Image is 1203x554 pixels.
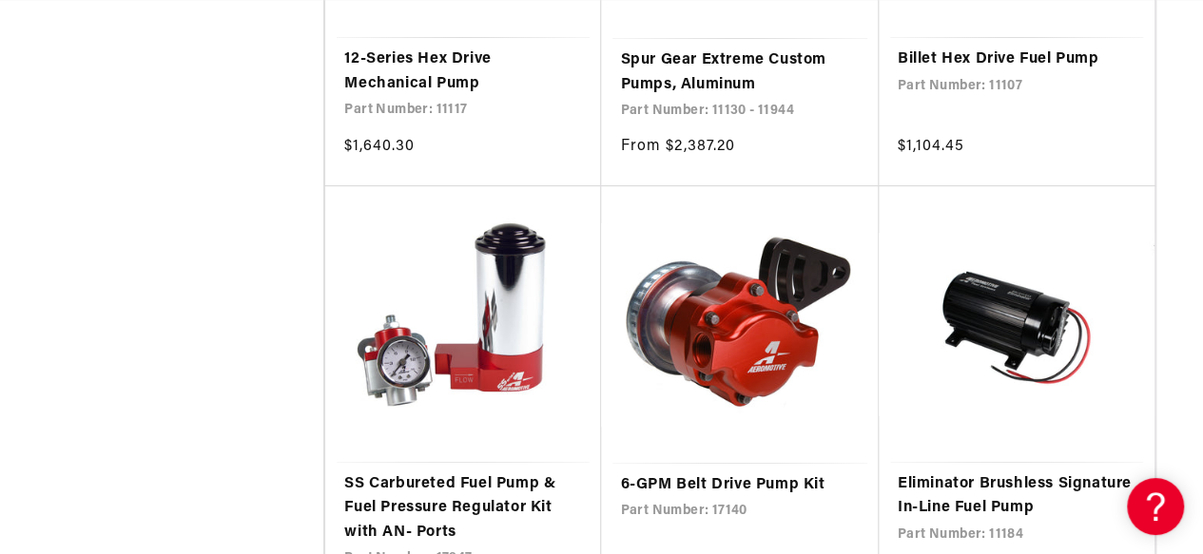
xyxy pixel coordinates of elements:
[898,48,1135,72] a: Billet Hex Drive Fuel Pump
[898,472,1135,521] a: Eliminator Brushless Signature In-Line Fuel Pump
[344,472,582,545] a: SS Carbureted Fuel Pump & Fuel Pressure Regulator Kit with AN- Ports
[344,48,582,96] a: 12-Series Hex Drive Mechanical Pump
[620,473,859,498] a: 6-GPM Belt Drive Pump Kit
[620,48,859,97] a: Spur Gear Extreme Custom Pumps, Aluminum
